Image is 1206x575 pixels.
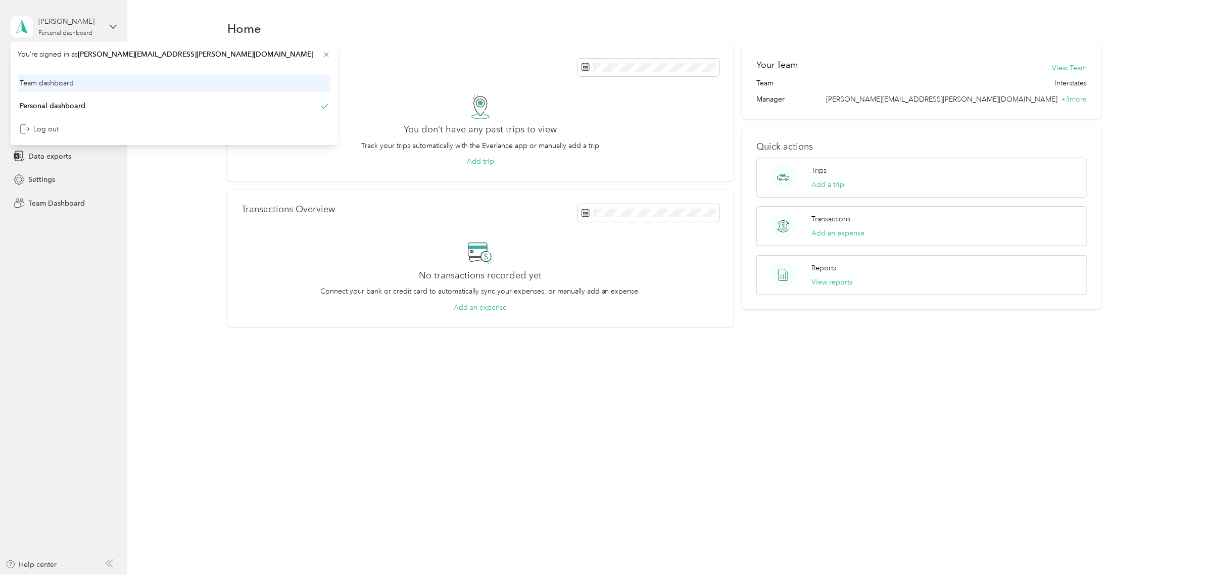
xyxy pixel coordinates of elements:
div: Personal dashboard [20,101,85,111]
p: Transactions [812,214,851,224]
p: Track your trips automatically with the Everlance app or manually add a trip [361,140,599,151]
span: Team Dashboard [28,198,85,209]
button: View reports [812,277,853,287]
h2: No transactions recorded yet [419,270,542,281]
div: Team dashboard [20,78,74,88]
span: Data exports [28,151,71,162]
span: Settings [28,174,55,185]
div: Log out [20,124,59,134]
span: [PERSON_NAME][EMAIL_ADDRESS][PERSON_NAME][DOMAIN_NAME] [78,50,313,59]
span: Manager [756,94,785,105]
button: Add a trip [812,179,845,190]
button: Add an expense [454,302,507,313]
span: You’re signed in as [18,49,330,60]
p: Quick actions [756,141,1087,152]
span: Team [756,78,774,88]
div: [PERSON_NAME] [38,16,102,27]
h1: Home [227,23,261,34]
h2: Your Team [756,59,798,71]
button: Add an expense [812,228,865,238]
span: [PERSON_NAME][EMAIL_ADDRESS][PERSON_NAME][DOMAIN_NAME] [827,95,1058,104]
h2: You don’t have any past trips to view [404,124,557,135]
button: Add trip [467,156,494,167]
p: Reports [812,263,837,273]
iframe: Everlance-gr Chat Button Frame [1149,518,1206,575]
p: Transactions Overview [242,204,335,215]
p: Connect your bank or credit card to automatically sync your expenses, or manually add an expense. [320,286,641,297]
span: Interstates [1055,78,1087,88]
p: Trips [812,165,827,176]
button: View Team [1052,63,1087,73]
button: Help center [6,559,57,570]
span: + 3 more [1062,95,1087,104]
div: Personal dashboard [38,30,92,36]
